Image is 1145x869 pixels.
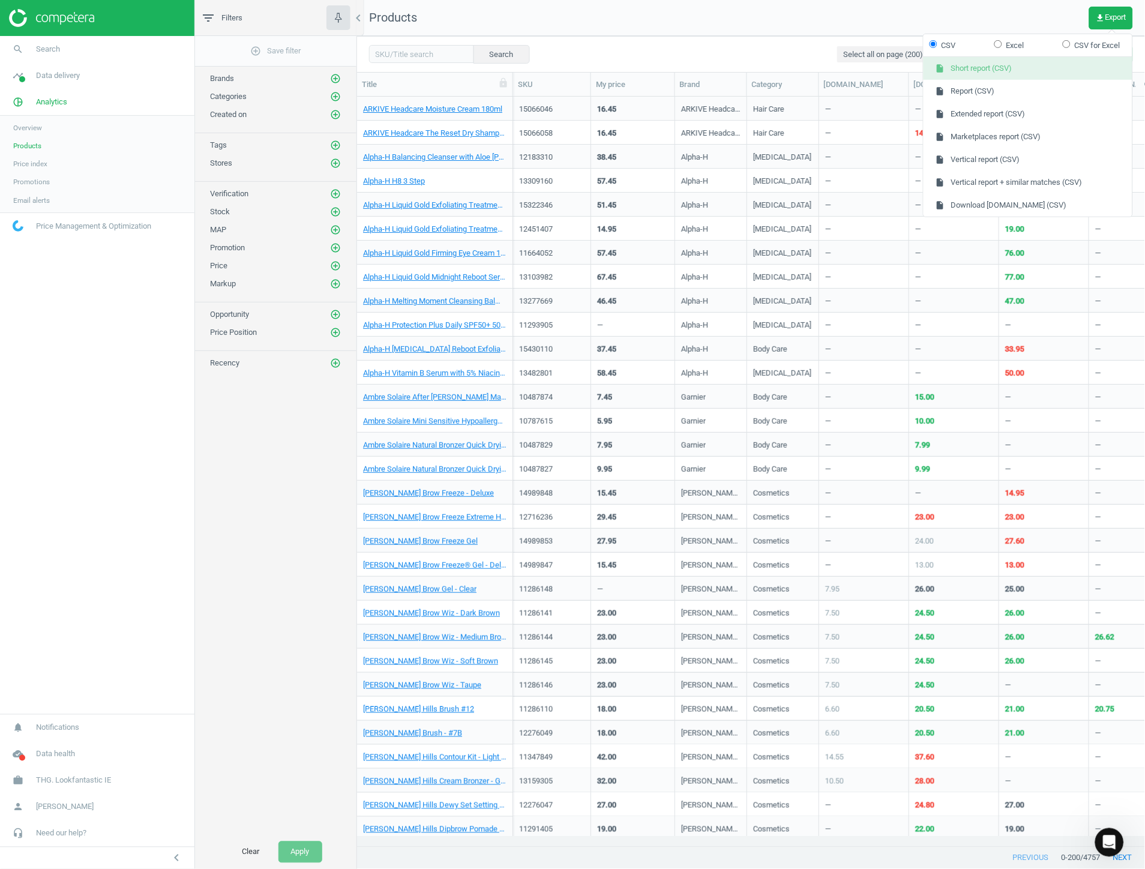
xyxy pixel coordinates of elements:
div: Garnier [681,416,706,431]
div: 16.45 [597,128,616,139]
div: — [1005,464,1011,479]
div: — [1095,536,1101,551]
span: Stock [210,207,230,216]
i: add_circle_outline [330,140,341,151]
div: — [1095,272,1101,287]
i: add_circle_outline [330,327,341,338]
button: Marketplaces report (CSV) [924,125,1132,148]
span: Brands [210,74,234,83]
span: Tags [210,140,227,149]
button: add_circle_outline [329,326,341,338]
a: [PERSON_NAME] Brow Wiz - Medium Brown [363,632,506,643]
div: — [1095,320,1101,335]
i: add_circle_outline [330,73,341,84]
div: [PERSON_NAME][GEOGRAPHIC_DATA] [681,584,741,599]
div: 14.39 [915,128,934,139]
div: — [825,152,831,167]
button: Download [DOMAIN_NAME] (CSV) [924,194,1132,217]
div: — [1095,224,1101,239]
label: CSV [930,40,956,50]
div: Alpha-H [681,296,708,311]
div: Cosmetics [753,536,790,551]
div: My price [596,79,670,90]
div: Garnier [681,440,706,455]
i: timeline [7,64,29,87]
span: Filters [221,13,242,23]
a: Alpha-H Balancing Cleanser with Aloe [PERSON_NAME] 185ml [363,152,506,163]
a: [PERSON_NAME] Hills Brush #12 [363,704,474,715]
div: Garnier [681,464,706,479]
button: Report (CSV) [924,80,1132,103]
div: — [1005,416,1011,431]
span: MAP [210,225,226,234]
div: 46.45 [597,296,616,307]
a: Alpha-H H8 3 Step [363,176,425,187]
div: — [825,128,831,143]
div: — [915,272,921,287]
div: — [825,344,831,359]
div: 26.00 [915,584,934,595]
span: THG. Lookfantastic IE [36,775,111,786]
div: 11286148 [519,584,585,595]
i: insert_drive_file [936,132,945,142]
a: [PERSON_NAME] Hills Cream Bronzer - Golden Tan [363,776,506,787]
div: — [915,176,921,191]
a: [PERSON_NAME] Brush - #7B [363,728,462,739]
div: — [825,392,831,407]
div: — [825,368,831,383]
span: Search [36,44,60,55]
span: Overview [13,123,42,133]
div: 27.95 [597,536,616,547]
i: notifications [7,717,29,739]
div: 14.95 [1005,488,1024,499]
img: ajHJNr6hYgQAAAAASUVORK5CYII= [9,9,94,27]
div: — [915,248,921,263]
div: 5.95 [597,416,612,427]
div: Cosmetics [753,488,790,503]
div: — [915,488,921,503]
span: Created on [210,110,247,119]
div: 13482801 [519,368,585,379]
i: add_circle_outline [330,109,341,120]
div: — [1095,344,1101,359]
span: Price [210,261,227,270]
i: insert_drive_file [936,64,945,73]
div: Hair Care [753,104,784,119]
div: — [825,224,831,239]
span: Price Position [210,328,257,337]
div: — [825,200,831,215]
div: — [1095,440,1101,455]
div: Alpha-H [681,152,708,167]
div: — [1095,488,1101,503]
div: [PERSON_NAME][GEOGRAPHIC_DATA] [681,512,741,527]
span: Promotions [13,177,50,187]
div: 15.45 [597,488,616,499]
a: Alpha-H Melting Moment Cleansing Balm 90g [363,296,506,307]
i: insert_drive_file [936,109,945,119]
div: — [825,488,831,503]
div: 57.45 [597,248,616,259]
span: Products [369,10,417,25]
span: Save filter [251,46,301,56]
button: add_circle_outline [329,73,341,85]
button: add_circle_outline [329,260,341,272]
div: 15.00 [915,392,934,403]
i: add_circle_outline [330,309,341,320]
div: SKU [518,79,586,90]
div: Alpha-H [681,320,708,335]
div: — [825,560,831,575]
div: [MEDICAL_DATA] [753,272,811,287]
a: [PERSON_NAME] Brow Freeze Extreme Hold Laminated-Look Sculpting Wax [363,512,506,523]
div: — [915,344,921,359]
div: 15430110 [519,344,585,355]
div: 15066046 [519,104,585,115]
div: — [915,368,921,383]
button: add_circle_outline [329,357,341,369]
span: Select all on page (200) [844,49,924,60]
div: [MEDICAL_DATA] [753,248,811,263]
div: [MEDICAL_DATA] [753,296,811,311]
i: add_circle_outline [330,242,341,253]
div: — [1095,368,1101,383]
button: add_circle_outline [329,157,341,169]
i: insert_drive_file [936,155,945,164]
